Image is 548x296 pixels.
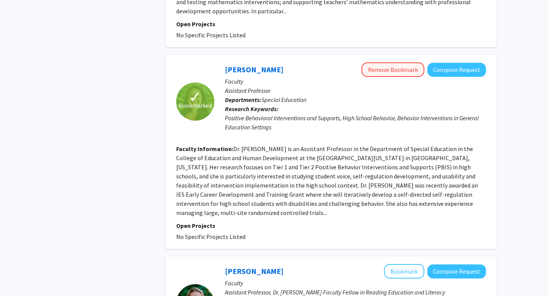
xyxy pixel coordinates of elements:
[176,19,486,29] p: Open Projects
[176,233,245,240] span: No Specific Projects Listed
[189,93,202,101] span: ✓
[427,264,486,278] button: Compose Request to Jamie Day
[176,31,245,39] span: No Specific Projects Listed
[261,96,306,103] span: Special Education
[178,101,212,110] span: Bookmarked
[176,221,486,230] p: Open Projects
[225,96,261,103] b: Departments:
[225,113,486,132] div: Positive Behavioral Interventions and Supports, High School Behavior, Behavior Interventions in G...
[176,145,233,153] b: Faculty Information:
[225,266,284,276] a: [PERSON_NAME]
[6,262,32,290] iframe: Chat
[225,77,486,86] p: Faculty
[225,105,279,113] b: Research Keywords:
[384,264,424,278] button: Add Jamie Day to Bookmarks
[176,145,478,216] fg-read-more: Dr. [PERSON_NAME] is an Assistant Professor in the Department of Special Education in the College...
[362,62,424,77] button: Remove Bookmark
[225,86,486,95] p: Assistant Professor
[225,278,486,288] p: Faculty
[427,63,486,77] button: Compose Request to Sara Estrapala
[225,65,284,74] a: [PERSON_NAME]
